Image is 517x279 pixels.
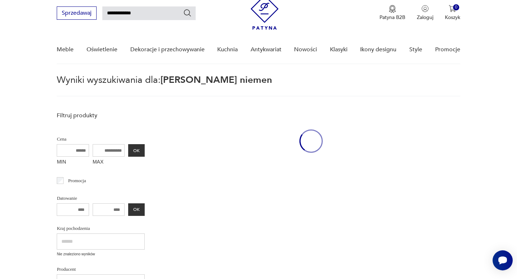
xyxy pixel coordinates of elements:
[57,135,145,143] p: Cena
[57,6,97,20] button: Sprzedawaj
[453,4,459,10] div: 0
[251,36,281,63] a: Antykwariat
[57,194,145,202] p: Datowanie
[217,36,238,63] a: Kuchnia
[57,157,89,168] label: MIN
[417,5,433,21] button: Zaloguj
[360,36,396,63] a: Ikony designu
[57,265,145,273] p: Producent
[493,250,513,270] iframe: Smartsupp widget button
[57,36,74,63] a: Meble
[160,74,272,86] span: [PERSON_NAME] niemen
[409,36,422,63] a: Style
[421,5,429,12] img: Ikonka użytkownika
[128,203,145,216] button: OK
[57,224,145,232] p: Kraj pochodzenia
[379,5,405,21] a: Ikona medaluPatyna B2B
[57,112,145,119] p: Filtruj produkty
[445,14,460,21] p: Koszyk
[389,5,396,13] img: Ikona medalu
[417,14,433,21] p: Zaloguj
[57,251,145,257] p: Nie znaleziono wyników
[57,76,460,96] p: Wyniki wyszukiwania dla:
[128,144,145,157] button: OK
[68,177,86,185] p: Promocja
[379,14,405,21] p: Patyna B2B
[294,36,317,63] a: Nowości
[87,36,117,63] a: Oświetlenie
[57,11,97,16] a: Sprzedawaj
[445,5,460,21] button: 0Koszyk
[330,36,348,63] a: Klasyki
[93,157,125,168] label: MAX
[449,5,456,12] img: Ikona koszyka
[183,9,192,17] button: Szukaj
[435,36,460,63] a: Promocje
[299,108,323,174] div: oval-loading
[130,36,205,63] a: Dekoracje i przechowywanie
[379,5,405,21] button: Patyna B2B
